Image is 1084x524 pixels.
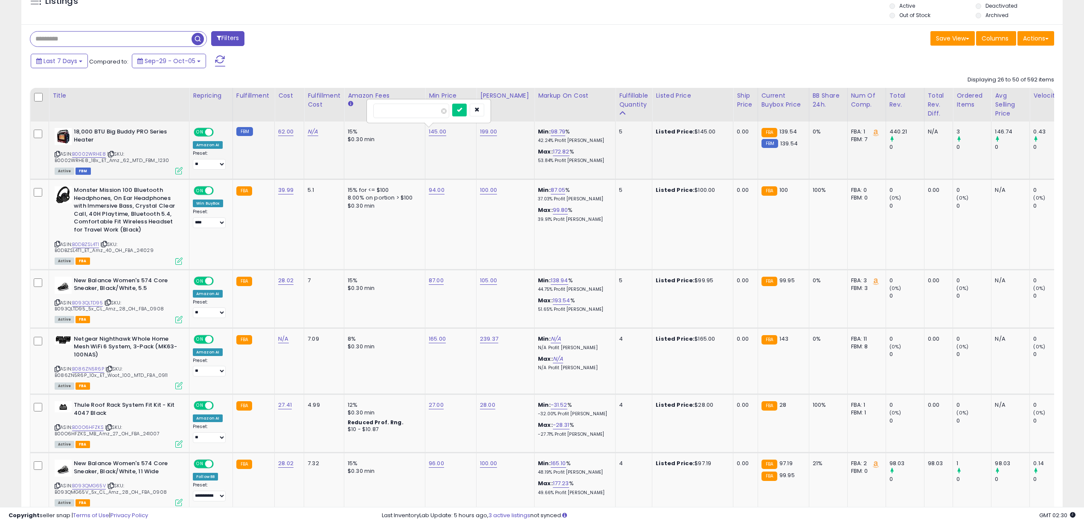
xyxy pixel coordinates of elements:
div: 0 [956,143,991,151]
a: 199.00 [480,127,497,136]
div: FBA: 3 [851,277,879,284]
img: 41v5MPHDrPL._SL40_.jpg [55,186,72,203]
div: Ship Price [737,91,754,109]
p: 53.84% Profit [PERSON_NAME] [538,158,609,164]
a: B086ZN5R6P [72,365,104,373]
div: 0 [889,335,924,343]
span: FBA [76,382,90,390]
div: ASIN: [55,277,183,322]
div: Amazon AI [193,414,223,422]
div: FBM: 3 [851,284,879,292]
label: Archived [985,12,1008,19]
span: ON [195,277,205,284]
a: 193.54 [553,296,570,305]
b: Listed Price: [656,127,695,136]
div: N/A [995,335,1023,343]
a: B0DBZSL4T1 [72,241,99,248]
div: Preset: [193,209,226,228]
b: Min: [538,401,551,409]
div: 0 [956,417,991,425]
div: 0.00 [928,186,947,194]
div: FBA: 0 [851,186,879,194]
a: 28.02 [278,276,294,285]
b: Min: [538,186,551,194]
p: 51.65% Profit [PERSON_NAME] [538,307,609,313]
div: % [538,206,609,222]
a: N/A [553,355,563,363]
a: 39.99 [278,186,294,194]
div: Preset: [193,358,226,377]
div: 146.74 [995,128,1029,136]
div: 0 [889,292,924,300]
div: 0.00 [737,128,751,136]
a: N/A [278,335,288,343]
b: Netgear Nighthawk Whole Home Mesh WiFi 6 System, 3-Pack (MK63-100NAS) [74,335,177,361]
a: 138.94 [551,276,568,285]
b: New Balance Women's 574 Core Sneaker, Black/White, 5.5 [74,277,177,295]
b: Max: [538,296,553,304]
b: Listed Price: [656,401,695,409]
small: FBA [761,128,777,137]
b: Listed Price: [656,186,695,194]
small: Amazon Fees. [348,100,353,108]
div: Win BuyBox [193,200,223,207]
span: FBA [76,258,90,265]
div: Velocity [1033,91,1064,100]
th: The percentage added to the cost of goods (COGS) that forms the calculator for Min & Max prices. [535,88,616,122]
a: N/A [308,127,318,136]
a: B0002WRHE8 [72,151,106,158]
div: 440.21 [889,128,924,136]
a: B00O6HFZKS [72,424,104,431]
small: FBM [761,139,778,148]
span: All listings currently available for purchase on Amazon [55,441,74,448]
span: All listings currently available for purchase on Amazon [55,382,74,390]
b: Max: [538,421,553,429]
b: New Balance Women's 574 Core Sneaker, Black/White, 11 Wide [74,460,177,478]
div: 5 [619,128,645,136]
b: Listed Price: [656,459,695,467]
a: 98.79 [551,127,566,136]
small: (0%) [956,194,968,201]
div: 0.00 [737,186,751,194]
a: 87.05 [551,186,566,194]
span: All listings currently available for purchase on Amazon [55,316,74,323]
div: 0 [1033,335,1068,343]
div: 4.99 [308,401,337,409]
div: 0.00 [737,277,751,284]
a: 100.00 [480,186,497,194]
div: Markup on Cost [538,91,612,100]
div: 0.00 [928,335,947,343]
div: 3 [956,128,991,136]
span: | SKU: B00O6HFZKS_MB_Amz_27_OH_FBA_241007 [55,424,160,437]
div: Cost [278,91,300,100]
p: N/A Profit [PERSON_NAME] [538,345,609,351]
div: 0.00 [928,401,947,409]
a: Terms of Use [73,511,109,519]
div: Fulfillment Cost [308,91,340,109]
div: 0.43 [1033,128,1068,136]
div: 8% [348,335,418,343]
b: Min: [538,276,551,284]
div: $0.30 min [348,409,418,417]
b: 18,000 BTU Big Buddy PRO Series Heater [74,128,177,146]
p: 44.75% Profit [PERSON_NAME] [538,287,609,292]
div: Num of Comp. [851,91,882,109]
span: ON [195,402,205,409]
div: Fulfillment [236,91,271,100]
div: Displaying 26 to 50 of 592 items [968,76,1054,84]
div: N/A [995,277,1023,284]
a: 165.10 [551,459,566,468]
a: 3 active listings [488,511,530,519]
div: $0.30 min [348,202,418,210]
a: 105.00 [480,276,497,285]
small: FBM [236,127,253,136]
div: 4 [619,335,645,343]
div: FBA: 1 [851,401,879,409]
div: 0 [1033,350,1068,358]
span: All listings currently available for purchase on Amazon [55,168,74,175]
small: (0%) [1033,409,1045,416]
b: Min: [538,335,551,343]
div: [PERSON_NAME] [480,91,531,100]
div: $28.00 [656,401,727,409]
label: Deactivated [985,2,1017,9]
